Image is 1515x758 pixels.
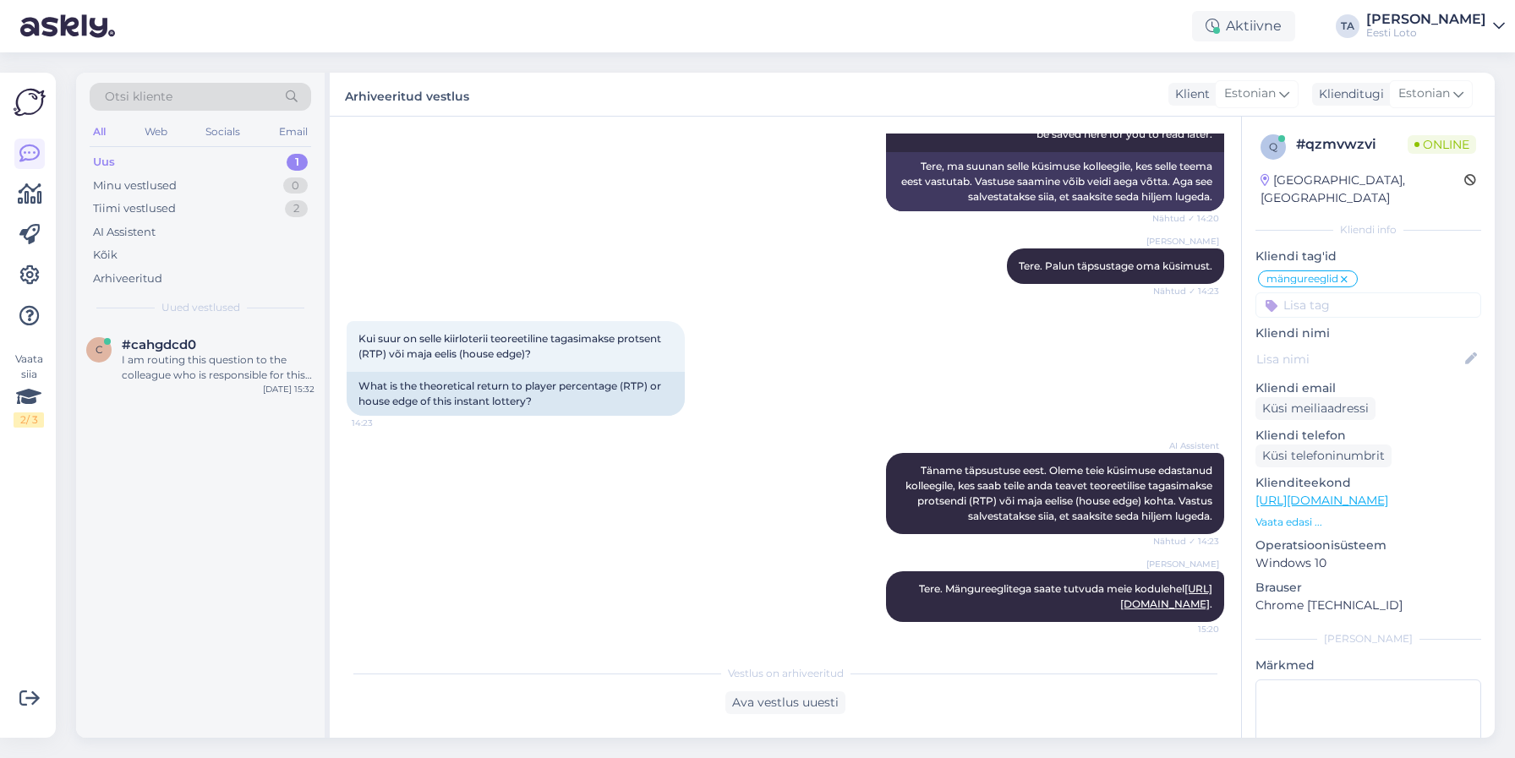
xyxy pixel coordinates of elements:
[1255,493,1388,508] a: [URL][DOMAIN_NAME]
[1255,554,1481,572] p: Windows 10
[1255,537,1481,554] p: Operatsioonisüsteem
[14,412,44,428] div: 2 / 3
[287,154,308,171] div: 1
[1256,350,1462,368] input: Lisa nimi
[1336,14,1359,38] div: TA
[263,383,314,395] div: [DATE] 15:32
[728,666,844,681] span: Vestlus on arhiveeritud
[93,270,162,287] div: Arhiveeritud
[1255,597,1481,614] p: Chrome [TECHNICAL_ID]
[886,152,1224,211] div: Tere, ma suunan selle küsimuse kolleegile, kes selle teema eest vastutab. Vastuse saamine võib ve...
[1366,26,1486,40] div: Eesti Loto
[905,464,1215,522] span: Täname täpsustuse eest. Oleme teie küsimuse edastanud kolleegile, kes saab teile anda teavet teor...
[1255,397,1376,420] div: Küsi meiliaadressi
[93,224,156,241] div: AI Assistent
[1146,558,1219,570] span: [PERSON_NAME]
[96,343,103,356] span: c
[347,372,685,416] div: What is the theoretical return to player percentage (RTP) or house edge of this instant lottery?
[1153,285,1219,297] span: Nähtud ✓ 14:23
[1408,135,1476,154] span: Online
[90,121,109,143] div: All
[352,417,415,429] span: 14:23
[1269,140,1277,153] span: q
[93,247,118,264] div: Kõik
[93,177,177,194] div: Minu vestlused
[1153,535,1219,548] span: Nähtud ✓ 14:23
[1019,259,1212,272] span: Tere. Palun täpsustage oma küsimust.
[14,86,46,118] img: Askly Logo
[358,332,664,360] span: Kui suur on selle kiirloterii teoreetiline tagasimakse protsent (RTP) või maja eelis (house edge)?
[1255,379,1481,397] p: Kliendi email
[93,154,115,171] div: Uus
[1255,427,1481,444] p: Kliendi telefon
[141,121,171,143] div: Web
[1366,13,1486,26] div: [PERSON_NAME]
[1156,623,1219,635] span: 15:20
[1255,657,1481,674] p: Märkmed
[93,200,176,217] div: Tiimi vestlused
[1156,439,1219,452] span: AI Assistent
[345,83,469,106] label: Arhiveeritud vestlus
[1255,292,1481,318] input: Lisa tag
[1192,11,1295,41] div: Aktiivne
[919,582,1212,610] span: Tere. Mängureeglitega saate tutvuda meie kodulehel .
[1255,444,1392,467] div: Küsi telefoninumbrit
[14,352,44,428] div: Vaata siia
[1255,579,1481,597] p: Brauser
[122,337,196,352] span: #cahgdcd0
[1146,235,1219,248] span: [PERSON_NAME]
[1255,631,1481,646] div: [PERSON_NAME]
[285,200,308,217] div: 2
[1152,212,1219,225] span: Nähtud ✓ 14:20
[1261,172,1464,207] div: [GEOGRAPHIC_DATA], [GEOGRAPHIC_DATA]
[122,352,314,383] div: I am routing this question to the colleague who is responsible for this topic. The reply might ta...
[283,177,308,194] div: 0
[1255,222,1481,237] div: Kliendi info
[725,691,845,714] div: Ava vestlus uuesti
[1398,85,1450,103] span: Estonian
[202,121,243,143] div: Socials
[1224,85,1276,103] span: Estonian
[1266,274,1338,284] span: mängureeglid
[161,300,240,315] span: Uued vestlused
[105,88,172,106] span: Otsi kliente
[1366,13,1505,40] a: [PERSON_NAME]Eesti Loto
[1312,85,1384,103] div: Klienditugi
[1296,134,1408,155] div: # qzmvwzvi
[1255,474,1481,492] p: Klienditeekond
[1255,515,1481,530] p: Vaata edasi ...
[1255,324,1481,342] p: Kliendi nimi
[276,121,311,143] div: Email
[1255,248,1481,265] p: Kliendi tag'id
[1168,85,1210,103] div: Klient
